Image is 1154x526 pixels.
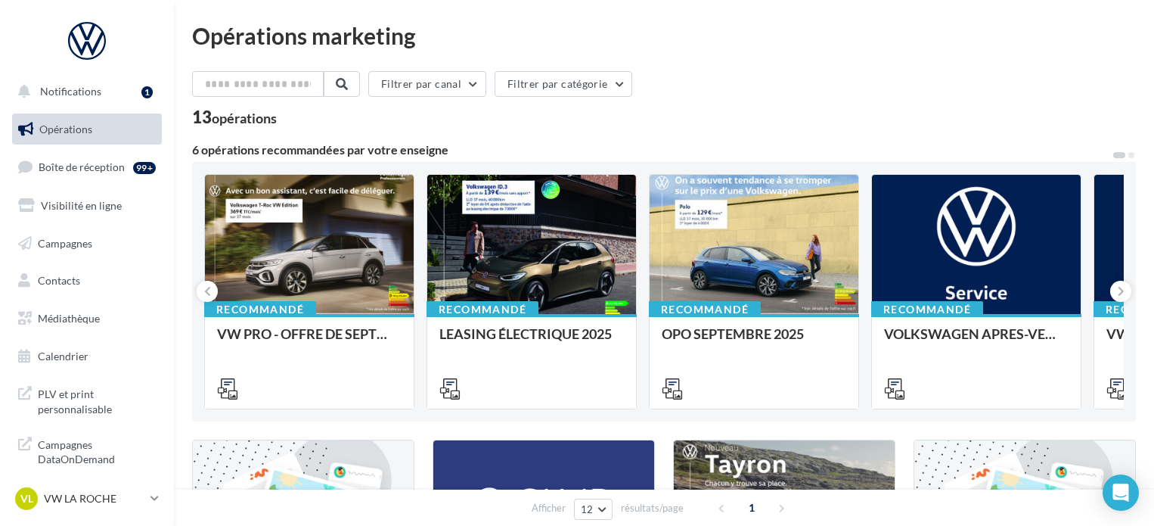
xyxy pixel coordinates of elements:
span: Opérations [39,123,92,135]
div: opérations [212,111,277,125]
span: 1 [740,496,764,520]
span: Campagnes [38,236,92,249]
button: 12 [574,499,613,520]
a: Campagnes [9,228,165,260]
div: 13 [192,109,277,126]
div: 1 [141,86,153,98]
div: Recommandé [204,301,316,318]
div: LEASING ÉLECTRIQUE 2025 [439,326,624,356]
div: Recommandé [649,301,761,318]
a: PLV et print personnalisable [9,378,165,422]
a: Médiathèque [9,303,165,335]
span: PLV et print personnalisable [38,384,156,416]
span: Calendrier [38,350,88,363]
div: 6 opérations recommandées par votre enseigne [192,144,1112,156]
div: Recommandé [427,301,538,318]
p: VW LA ROCHE [44,491,144,506]
span: Notifications [40,85,101,98]
div: Opérations marketing [192,24,1136,47]
a: VL VW LA ROCHE [12,484,162,513]
div: Open Intercom Messenger [1103,475,1139,511]
div: 99+ [133,162,156,174]
button: Filtrer par catégorie [495,71,632,97]
span: Afficher [532,501,566,515]
div: OPO SEPTEMBRE 2025 [662,326,846,356]
div: VOLKSWAGEN APRES-VENTE [884,326,1069,356]
span: résultats/page [621,501,684,515]
div: VW PRO - OFFRE DE SEPTEMBRE 25 [217,326,402,356]
button: Notifications 1 [9,76,159,107]
a: Boîte de réception99+ [9,151,165,183]
span: Campagnes DataOnDemand [38,434,156,467]
span: Médiathèque [38,312,100,325]
span: VL [20,491,33,506]
button: Filtrer par canal [368,71,486,97]
a: Visibilité en ligne [9,190,165,222]
a: Campagnes DataOnDemand [9,428,165,473]
span: Contacts [38,274,80,287]
a: Calendrier [9,341,165,372]
a: Contacts [9,265,165,297]
div: Recommandé [871,301,983,318]
span: 12 [581,503,594,515]
span: Boîte de réception [39,160,125,173]
a: Opérations [9,114,165,145]
span: Visibilité en ligne [41,199,122,212]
